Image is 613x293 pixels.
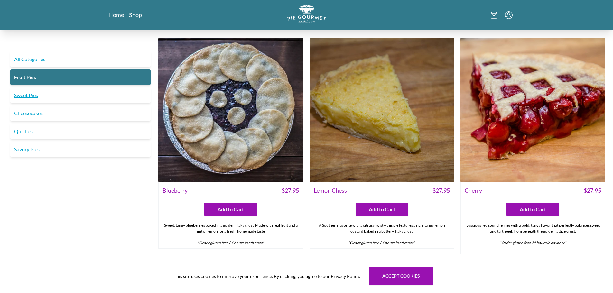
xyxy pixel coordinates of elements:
[506,203,559,216] button: Add to Cart
[432,186,450,195] span: $ 27.95
[500,240,566,245] em: *Order gluten free 24 hours in advance*
[310,38,454,182] img: Lemon Chess
[356,203,408,216] button: Add to Cart
[10,51,151,67] a: All Categories
[10,69,151,85] a: Fruit Pies
[287,5,326,23] img: logo
[10,142,151,157] a: Savory Pies
[465,186,482,195] span: Cherry
[369,206,395,213] span: Add to Cart
[348,240,415,245] em: *Order gluten free 24 hours in advance*
[282,186,299,195] span: $ 27.95
[520,206,546,213] span: Add to Cart
[461,220,605,254] div: Luscious red sour cherries with a bold, tangy flavor that perfectly balances sweet and tart, peek...
[163,186,188,195] span: Blueberry
[10,105,151,121] a: Cheesecakes
[505,11,513,19] button: Menu
[310,220,454,248] div: A Southern favorite with a citrusy twist—this pie features a rich, tangy lemon custard baked in a...
[584,186,601,195] span: $ 27.95
[197,240,264,245] em: *Order gluten free 24 hours in advance*
[129,11,142,19] a: Shop
[174,273,360,279] span: This site uses cookies to improve your experience. By clicking, you agree to our Privacy Policy.
[10,124,151,139] a: Quiches
[460,38,605,182] img: Cherry
[369,267,433,285] button: Accept cookies
[158,38,303,182] img: Blueberry
[108,11,124,19] a: Home
[10,87,151,103] a: Sweet Pies
[314,186,347,195] span: Lemon Chess
[159,220,303,248] div: Sweet, tangy blueberries baked in a golden, flaky crust. Made with real fruit and a hint of lemon...
[218,206,244,213] span: Add to Cart
[287,5,326,25] a: Logo
[204,203,257,216] button: Add to Cart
